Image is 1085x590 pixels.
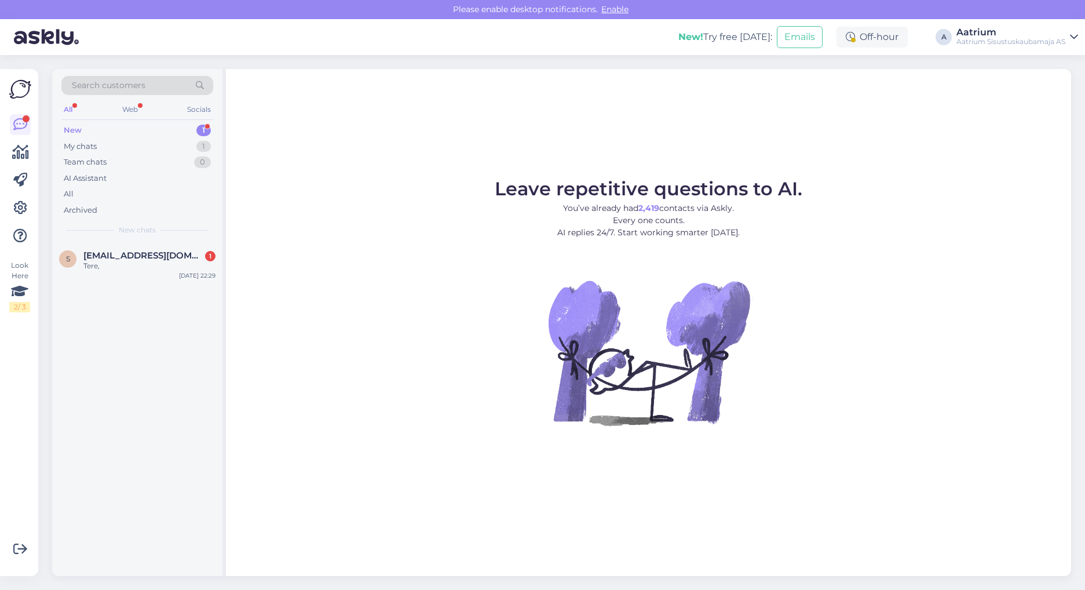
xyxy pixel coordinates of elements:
[83,261,215,271] div: Tere,
[196,125,211,136] div: 1
[61,102,75,117] div: All
[185,102,213,117] div: Socials
[179,271,215,280] div: [DATE] 22:29
[9,302,30,312] div: 2 / 3
[777,26,823,48] button: Emails
[9,260,30,312] div: Look Here
[678,31,703,42] b: New!
[936,29,952,45] div: A
[64,125,82,136] div: New
[64,188,74,200] div: All
[64,156,107,168] div: Team chats
[205,251,215,261] div: 1
[495,177,802,200] span: Leave repetitive questions to AI.
[119,225,156,235] span: New chats
[956,28,1065,37] div: Aatrium
[956,28,1078,46] a: AatriumAatrium Sisustuskaubamaja AS
[64,205,97,216] div: Archived
[64,173,107,184] div: AI Assistant
[638,203,659,213] b: 2,419
[545,248,753,457] img: No Chat active
[66,254,70,263] span: s
[196,141,211,152] div: 1
[120,102,140,117] div: Web
[598,4,632,14] span: Enable
[495,202,802,239] p: You’ve already had contacts via Askly. Every one counts. AI replies 24/7. Start working smarter [...
[836,27,908,48] div: Off-hour
[9,78,31,100] img: Askly Logo
[72,79,145,92] span: Search customers
[194,156,211,168] div: 0
[83,250,204,261] span: slaav4eg@hotmail.com
[956,37,1065,46] div: Aatrium Sisustuskaubamaja AS
[678,30,772,44] div: Try free [DATE]:
[64,141,97,152] div: My chats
